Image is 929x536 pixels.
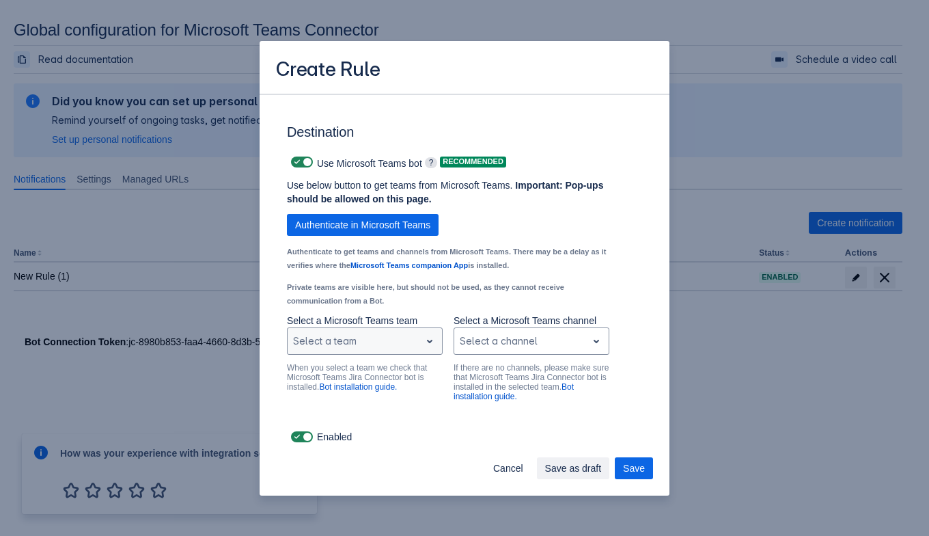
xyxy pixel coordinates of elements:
[295,214,430,236] span: Authenticate in Microsoft Teams
[287,152,422,172] div: Use Microsoft Teams bot
[537,457,610,479] button: Save as draft
[319,382,397,392] a: Bot installation guide.
[454,382,574,401] a: Bot installation guide.
[287,314,443,327] p: Select a Microsoft Teams team
[287,427,642,446] div: Enabled
[287,363,443,392] p: When you select a team we check that Microsoft Teams Jira Connector bot is installed.
[421,333,438,349] span: open
[260,94,669,448] div: Scrollable content
[425,157,438,168] span: ?
[440,158,506,165] span: Recommended
[493,457,523,479] span: Cancel
[545,457,602,479] span: Save as draft
[276,57,380,84] h3: Create Rule
[287,124,631,146] h3: Destination
[615,457,653,479] button: Save
[588,333,605,349] span: open
[350,261,468,269] a: Microsoft Teams companion App
[287,247,606,269] small: Authenticate to get teams and channels from Microsoft Teams. There may be a delay as it verifies ...
[485,457,531,479] button: Cancel
[287,283,564,305] small: Private teams are visible here, but should not be used, as they cannot receive communication from...
[287,214,439,236] button: Authenticate in Microsoft Teams
[454,314,609,327] p: Select a Microsoft Teams channel
[287,178,609,206] p: Use below button to get teams from Microsoft Teams.
[454,363,609,401] p: If there are no channels, please make sure that Microsoft Teams Jira Connector bot is installed i...
[623,457,645,479] span: Save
